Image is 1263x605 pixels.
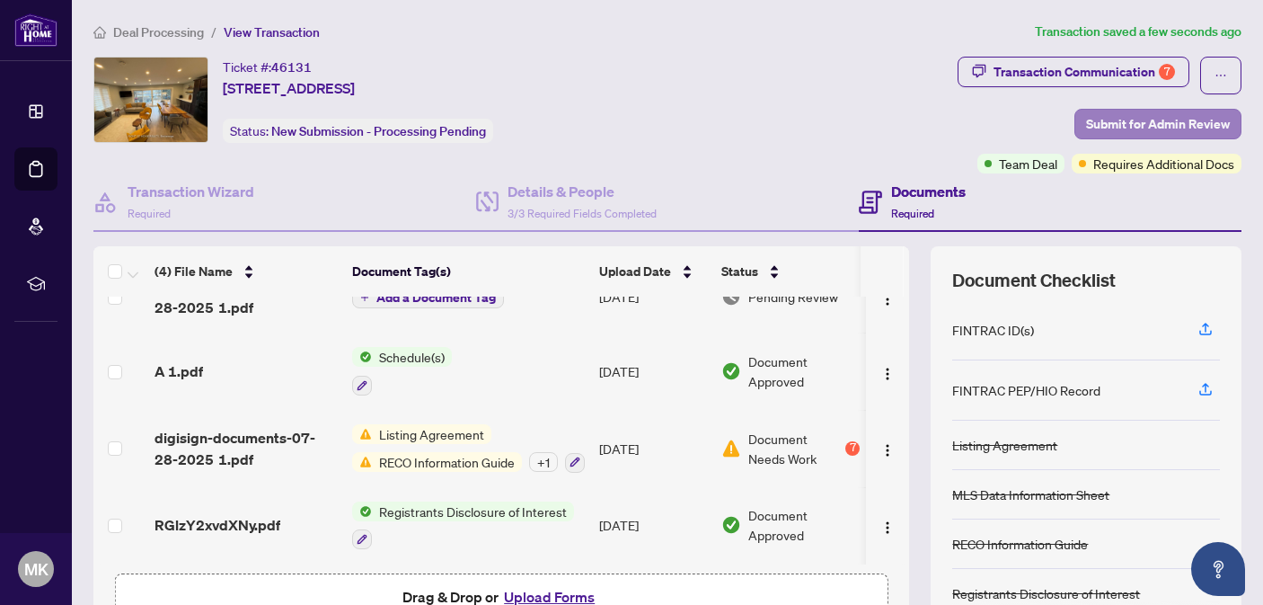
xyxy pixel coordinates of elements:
[952,435,1057,455] div: Listing Agreement
[880,520,895,535] img: Logo
[372,424,491,444] span: Listing Agreement
[592,333,714,410] td: [DATE]
[352,287,504,308] button: Add a Document Tag
[952,320,1034,340] div: FINTRAC ID(s)
[155,360,203,382] span: A 1.pdf
[721,262,758,281] span: Status
[352,502,574,550] button: Status IconRegistrants Disclosure of Interest
[599,262,671,281] span: Upload Date
[529,452,558,472] div: + 1
[1191,542,1245,596] button: Open asap
[223,119,493,143] div: Status:
[1214,69,1227,82] span: ellipsis
[94,58,208,142] img: IMG-S12302885_1.jpg
[155,262,233,281] span: (4) File Name
[845,441,860,456] div: 7
[1035,22,1241,42] article: Transaction saved a few seconds ago
[721,515,741,535] img: Document Status
[721,439,741,458] img: Document Status
[952,534,1088,554] div: RECO Information Guide
[128,207,171,220] span: Required
[721,287,741,307] img: Document Status
[748,505,860,545] span: Document Approved
[508,207,657,220] span: 3/3 Required Fields Completed
[880,292,895,307] img: Logo
[224,24,320,40] span: View Transaction
[873,434,902,463] button: Logo
[128,181,254,202] h4: Transaction Wizard
[958,57,1189,87] button: Transaction Communication7
[873,357,902,386] button: Logo
[1074,109,1241,139] button: Submit for Admin Review
[721,361,741,381] img: Document Status
[352,347,452,396] button: Status IconSchedule(s)
[952,268,1116,293] span: Document Checklist
[14,13,57,47] img: logo
[372,452,522,472] span: RECO Information Guide
[155,427,338,470] span: digisign-documents-07-28-2025 1.pdf
[352,286,504,309] button: Add a Document Tag
[748,351,860,391] span: Document Approved
[352,347,372,367] img: Status Icon
[211,22,216,42] li: /
[372,347,452,367] span: Schedule(s)
[891,207,934,220] span: Required
[952,583,1140,603] div: Registrants Disclosure of Interest
[508,181,657,202] h4: Details & People
[999,154,1057,173] span: Team Deal
[873,511,902,539] button: Logo
[592,246,714,297] th: Upload Date
[147,246,345,297] th: (4) File Name
[891,181,966,202] h4: Documents
[592,261,714,333] td: [DATE]
[592,410,714,487] td: [DATE]
[155,275,338,318] span: digisign-documents-07-28-2025 1.pdf
[1093,154,1234,173] span: Requires Additional Docs
[873,282,902,311] button: Logo
[592,487,714,565] td: [DATE]
[1086,110,1230,138] span: Submit for Admin Review
[880,367,895,381] img: Logo
[352,424,372,444] img: Status Icon
[352,424,585,473] button: Status IconListing AgreementStatus IconRECO Information Guide+1
[952,485,1109,504] div: MLS Data Information Sheet
[24,556,49,582] span: MK
[376,291,496,304] span: Add a Document Tag
[271,123,486,139] span: New Submission - Processing Pending
[345,246,592,297] th: Document Tag(s)
[223,57,312,77] div: Ticket #:
[748,287,838,307] span: Pending Review
[994,58,1175,86] div: Transaction Communication
[714,246,867,297] th: Status
[748,429,842,468] span: Document Needs Work
[223,77,355,99] span: [STREET_ADDRESS]
[880,443,895,458] img: Logo
[155,514,280,536] span: RGlzY2xvdXNy.pdf
[1159,64,1175,80] div: 7
[352,452,372,472] img: Status Icon
[271,59,312,76] span: 46131
[352,502,372,521] img: Status Icon
[93,26,106,39] span: home
[113,24,204,40] span: Deal Processing
[372,502,574,521] span: Registrants Disclosure of Interest
[360,293,369,302] span: plus
[952,380,1100,400] div: FINTRAC PEP/HIO Record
